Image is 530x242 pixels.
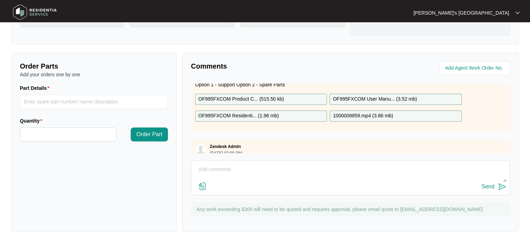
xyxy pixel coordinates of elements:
img: file-attachment-doc.svg [198,182,207,190]
img: user.svg [195,144,206,155]
div: Send [482,184,494,190]
p: OF995FXCOM User Manu... ( 3.52 mb ) [333,95,417,103]
button: Send [482,182,506,192]
p: Zendesk Admin [210,144,241,149]
img: residentia service logo [10,2,59,23]
p: 1000008859.mp4 ( 3.86 mb ) [333,112,393,120]
p: [DATE] 02:55 PM [210,151,242,155]
input: Part Details [20,95,168,109]
input: Quantity [20,128,116,141]
p: OF995FXCOM Product C... ( 515.50 kb ) [198,95,284,103]
label: Quantity [20,117,45,124]
span: Order Part [136,130,162,139]
p: Add your orders one by one [20,71,168,78]
img: send-icon.svg [498,182,506,191]
img: dropdown arrow [515,11,520,15]
p: [PERSON_NAME]'s [GEOGRAPHIC_DATA] [414,9,509,16]
p: Comments [191,61,346,71]
p: Order Parts [20,61,168,71]
p: OF995FXCOM Residenti... ( 1.96 mb ) [198,112,279,120]
label: Part Details [20,85,52,92]
input: Add Agent Work Order No. [445,64,506,72]
button: Order Part [131,127,168,141]
p: Any work exceeding $300 will need to be quoted and requires approval, please email quote to [EMAI... [197,206,507,213]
